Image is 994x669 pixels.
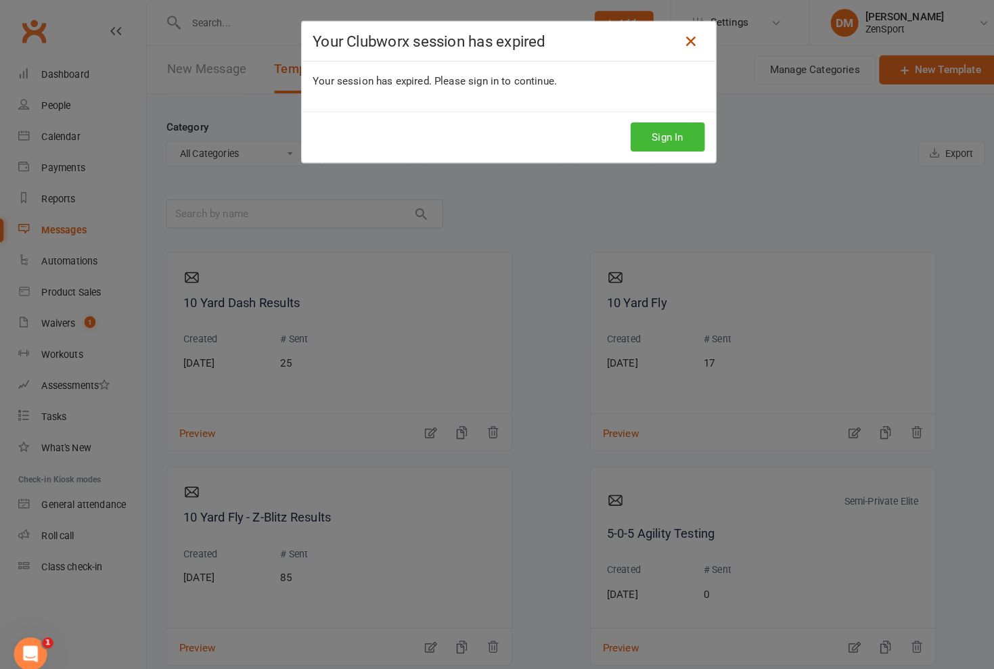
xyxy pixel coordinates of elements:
[14,623,46,655] iframe: Intercom live chat
[41,623,52,634] span: 1
[616,120,689,148] button: Sign In
[664,30,686,51] a: Close
[306,32,689,49] h4: Your Clubworx session has expired
[306,73,545,85] span: Your session has expired. Please sign in to continue.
